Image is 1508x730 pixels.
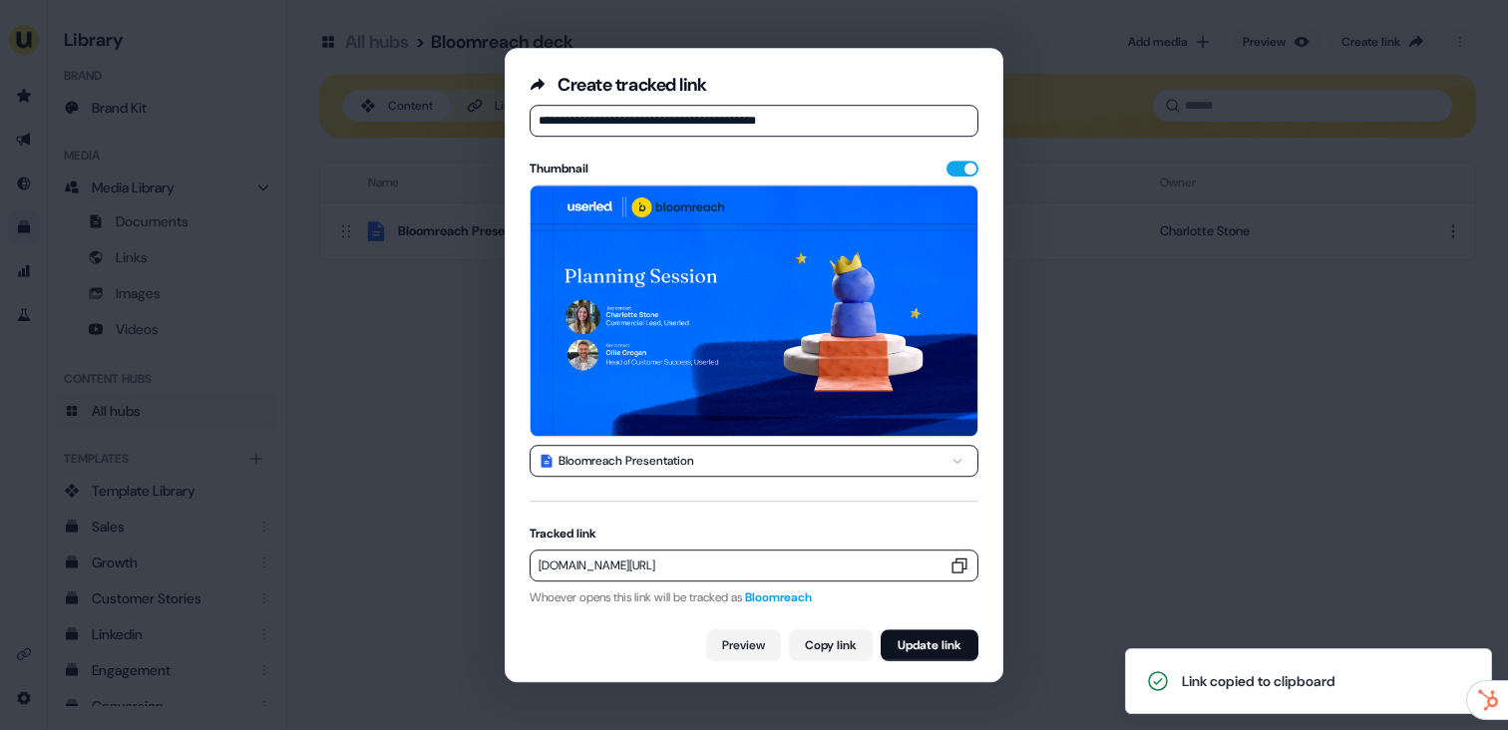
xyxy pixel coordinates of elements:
[745,589,812,605] span: Bloomreach
[531,185,977,436] img: Thumbnail
[530,161,588,177] div: Thumbnail
[789,629,873,661] button: Copy link
[530,526,978,542] label: Tracked link
[881,629,978,661] button: Update link
[1182,671,1335,691] div: Link copied to clipboard
[559,451,694,471] div: Bloomreach Presentation
[539,558,945,572] div: [DOMAIN_NAME][URL]
[706,629,781,661] a: Preview
[558,73,706,97] div: Create tracked link
[530,589,978,605] div: Whoever opens this link will be tracked as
